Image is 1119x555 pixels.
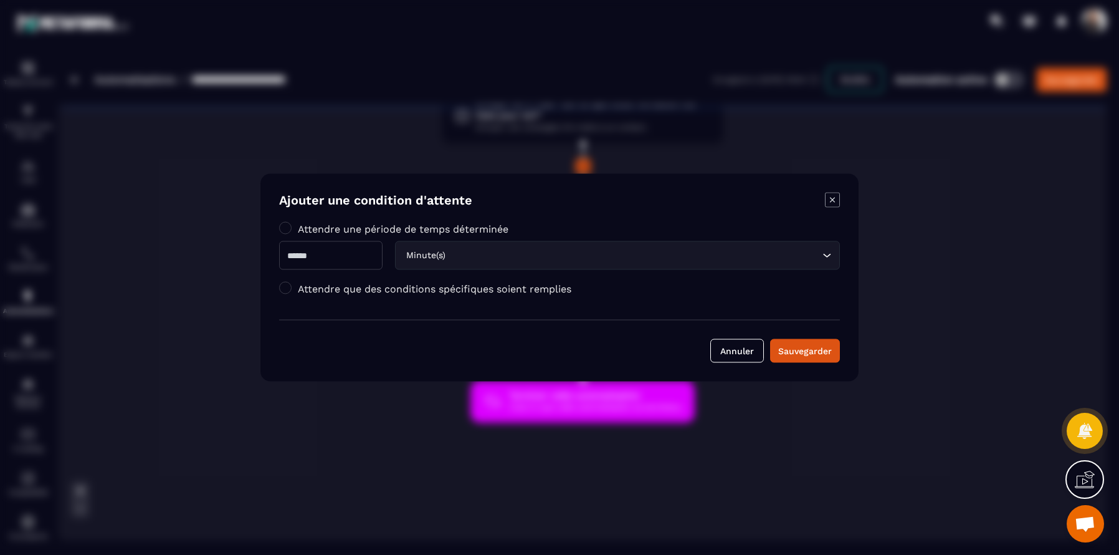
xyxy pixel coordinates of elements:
[1067,505,1104,543] div: Ouvrir le chat
[403,249,448,263] span: Minute(s)
[298,282,571,294] label: Attendre que des conditions spécifiques soient remplies
[395,241,840,270] div: Search for option
[778,345,832,357] div: Sauvegarder
[448,249,819,263] input: Search for option
[770,339,840,363] button: Sauvegarder
[710,339,764,363] button: Annuler
[298,223,508,234] label: Attendre une période de temps déterminée
[279,193,472,210] h4: Ajouter une condition d'attente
